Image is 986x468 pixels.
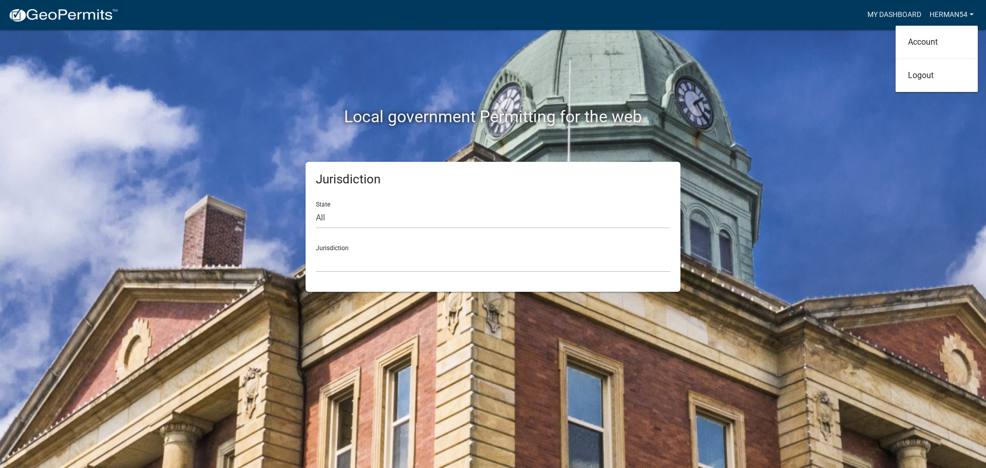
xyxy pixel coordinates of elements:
h5: Jurisdiction [316,172,670,187]
a: Logout [896,63,978,88]
div: Herman54 [896,26,978,92]
a: Herman54 [925,5,978,25]
a: My Dashboard [863,5,925,25]
a: Account [896,30,978,54]
h2: Local government Permitting for the web [208,107,778,126]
